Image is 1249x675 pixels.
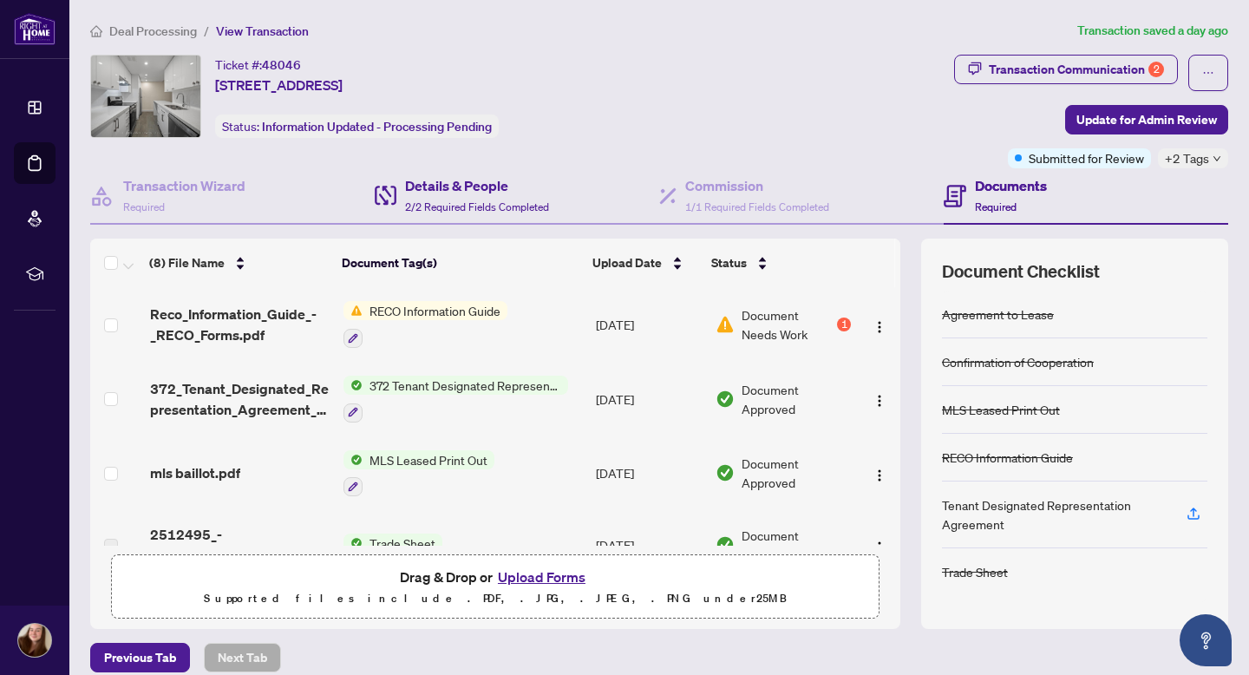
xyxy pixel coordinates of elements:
[343,376,363,395] img: Status Icon
[343,534,363,553] img: Status Icon
[104,644,176,672] span: Previous Tab
[685,175,829,196] h4: Commission
[1165,148,1209,168] span: +2 Tags
[335,239,585,287] th: Document Tag(s)
[942,495,1166,534] div: Tenant Designated Representation Agreement
[343,450,363,469] img: Status Icon
[704,239,853,287] th: Status
[216,23,309,39] span: View Transaction
[215,55,301,75] div: Ticket #:
[1180,614,1232,666] button: Open asap
[142,239,335,287] th: (8) File Name
[405,200,549,213] span: 2/2 Required Fields Completed
[866,531,893,559] button: Logo
[1065,105,1228,134] button: Update for Admin Review
[716,390,735,409] img: Document Status
[90,25,102,37] span: home
[942,259,1100,284] span: Document Checklist
[942,305,1054,324] div: Agreement to Lease
[873,320,886,334] img: Logo
[942,352,1094,371] div: Confirmation of Cooperation
[866,459,893,487] button: Logo
[123,200,165,213] span: Required
[711,253,747,272] span: Status
[589,362,709,436] td: [DATE]
[343,301,507,348] button: Status IconRECO Information Guide
[343,301,363,320] img: Status Icon
[975,200,1017,213] span: Required
[866,311,893,338] button: Logo
[742,454,851,492] span: Document Approved
[150,378,330,420] span: 372_Tenant_Designated_Representation_Agreement_-_PropTx-[PERSON_NAME].pdf
[1077,21,1228,41] article: Transaction saved a day ago
[18,624,51,657] img: Profile Icon
[873,469,886,482] img: Logo
[716,463,735,482] img: Document Status
[716,315,735,334] img: Document Status
[989,56,1164,83] div: Transaction Communication
[123,175,245,196] h4: Transaction Wizard
[866,385,893,413] button: Logo
[1148,62,1164,77] div: 2
[14,13,56,45] img: logo
[742,305,834,344] span: Document Needs Work
[400,566,591,588] span: Drag & Drop or
[873,394,886,408] img: Logo
[589,510,709,580] td: [DATE]
[716,535,735,554] img: Document Status
[954,55,1178,84] button: Transaction Communication2
[585,239,704,287] th: Upload Date
[150,304,330,345] span: Reco_Information_Guide_-_RECO_Forms.pdf
[262,57,301,73] span: 48046
[91,56,200,137] img: IMG-C12259953_1.jpg
[343,450,494,497] button: Status IconMLS Leased Print Out
[215,115,499,138] div: Status:
[122,588,868,609] p: Supported files include .PDF, .JPG, .JPEG, .PNG under 25 MB
[215,75,343,95] span: [STREET_ADDRESS]
[262,119,492,134] span: Information Updated - Processing Pending
[363,301,507,320] span: RECO Information Guide
[204,643,281,672] button: Next Tab
[1029,148,1144,167] span: Submitted for Review
[204,21,209,41] li: /
[150,462,240,483] span: mls baillot.pdf
[343,376,568,423] button: Status Icon372 Tenant Designated Representation Agreement - Authority for Lease or Purchase
[942,448,1073,467] div: RECO Information Guide
[343,534,442,553] button: Status IconTrade Sheet
[112,555,879,619] span: Drag & Drop orUpload FormsSupported files include .PDF, .JPG, .JPEG, .PNG under25MB
[363,450,494,469] span: MLS Leased Print Out
[975,175,1047,196] h4: Documents
[592,253,662,272] span: Upload Date
[493,566,591,588] button: Upload Forms
[363,376,568,395] span: 372 Tenant Designated Representation Agreement - Authority for Lease or Purchase
[589,287,709,362] td: [DATE]
[742,526,851,564] span: Document Approved
[942,562,1008,581] div: Trade Sheet
[150,524,330,566] span: 2512495_-_TS_Anthony_to_review.pdf
[1202,67,1214,79] span: ellipsis
[1213,154,1221,163] span: down
[405,175,549,196] h4: Details & People
[90,643,190,672] button: Previous Tab
[837,318,851,331] div: 1
[742,380,851,418] span: Document Approved
[1076,106,1217,134] span: Update for Admin Review
[685,200,829,213] span: 1/1 Required Fields Completed
[149,253,225,272] span: (8) File Name
[109,23,197,39] span: Deal Processing
[363,534,442,553] span: Trade Sheet
[589,436,709,511] td: [DATE]
[873,541,886,554] img: Logo
[942,400,1060,419] div: MLS Leased Print Out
